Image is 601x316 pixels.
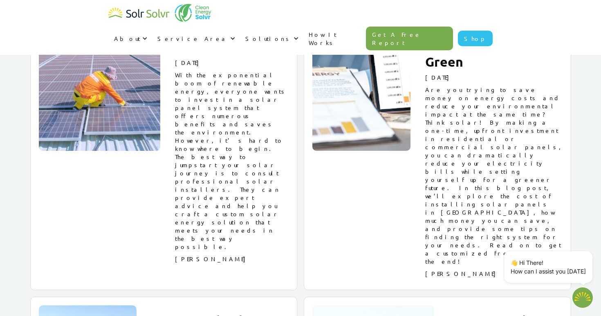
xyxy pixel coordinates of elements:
p: [PERSON_NAME] [425,269,563,278]
div: Solutions [245,34,292,43]
p: [DATE] [425,73,563,81]
a: Shop [458,31,493,46]
a: How It Works [303,22,366,55]
p: 👋 Hi There! How can I assist you [DATE] [511,258,586,276]
a: Get A Free Report [366,27,453,50]
div: Service Area [152,26,240,51]
p: [PERSON_NAME] [175,255,289,263]
p: Are you trying to save money on energy costs and reduce your environmental impact at the same tim... [425,85,563,265]
div: About [108,26,152,51]
p: [DATE] [175,58,289,67]
img: 1702586718.png [572,287,593,308]
div: Solutions [240,26,303,51]
div: Service Area [157,34,228,43]
div: About [114,34,140,43]
p: With the exponential boom of renewable energy, everyone wants to invest in a solar panel system t... [175,71,289,251]
button: Open chatbot widget [572,287,593,308]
